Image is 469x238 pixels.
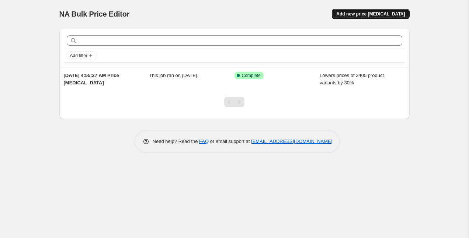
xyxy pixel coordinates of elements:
span: Add new price [MEDICAL_DATA] [336,11,405,17]
button: Add filter [67,51,96,60]
span: Need help? Read the [153,139,199,144]
span: or email support at [209,139,251,144]
span: [DATE] 4:55:27 AM Price [MEDICAL_DATA] [64,73,119,85]
a: FAQ [199,139,209,144]
button: Add new price [MEDICAL_DATA] [332,9,409,19]
span: Lowers prices of 3405 product variants by 30% [320,73,384,85]
nav: Pagination [224,97,244,107]
span: Complete [242,73,261,78]
span: Add filter [70,53,87,59]
span: NA Bulk Price Editor [59,10,130,18]
span: This job ran on [DATE]. [149,73,198,78]
a: [EMAIL_ADDRESS][DOMAIN_NAME] [251,139,332,144]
